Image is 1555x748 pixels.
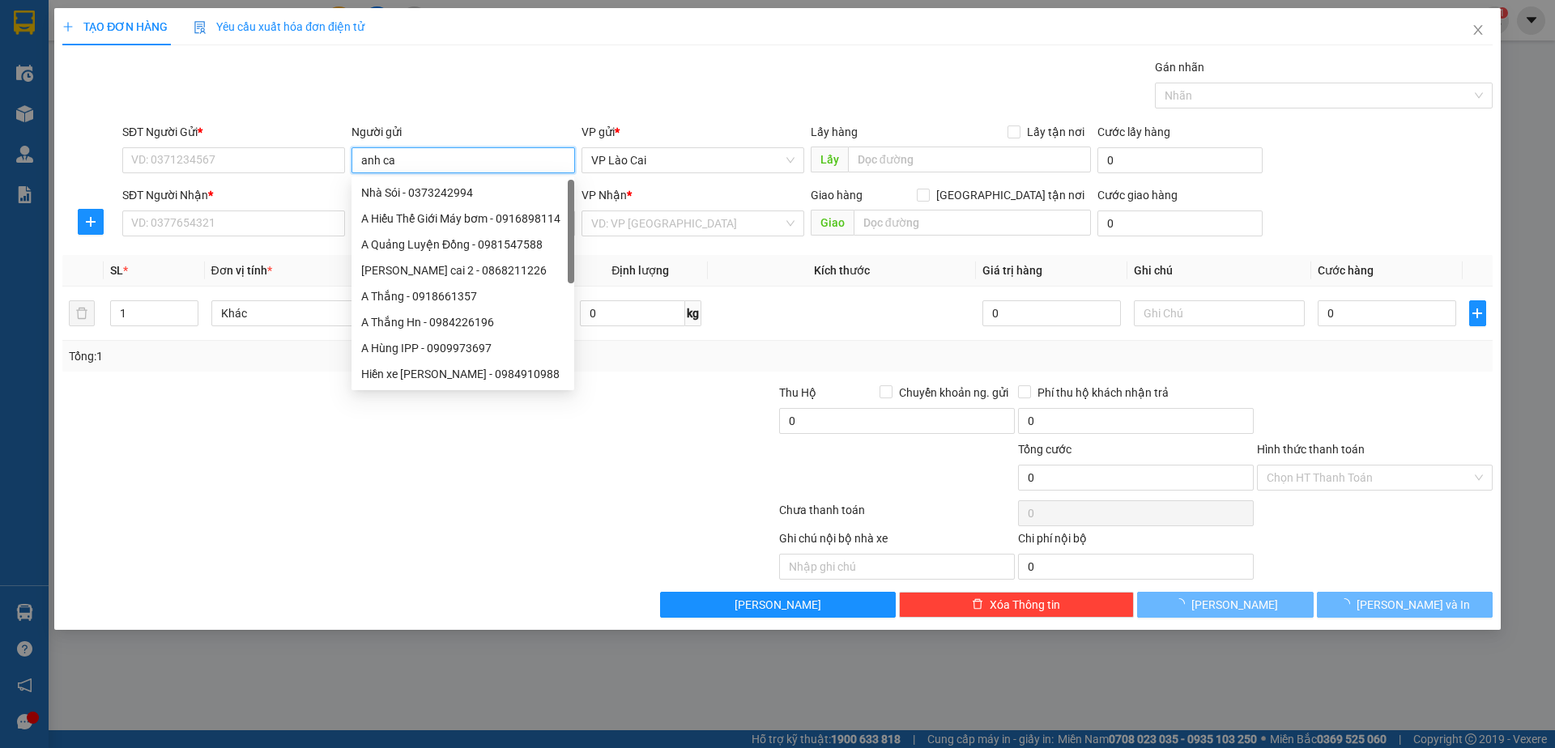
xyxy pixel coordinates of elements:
[582,123,804,141] div: VP gửi
[1097,210,1263,236] input: Cước giao hàng
[982,264,1042,277] span: Giá trị hàng
[899,592,1135,618] button: deleteXóa Thông tin
[1174,598,1191,610] span: loading
[62,21,74,32] span: plus
[1455,8,1501,53] button: Close
[361,261,564,279] div: [PERSON_NAME] cai 2 - 0868211226
[854,210,1091,236] input: Dọc đường
[1317,592,1493,618] button: [PERSON_NAME] và In
[62,20,168,33] span: TẠO ĐƠN HÀNG
[1470,307,1485,320] span: plus
[814,264,870,277] span: Kích thước
[194,21,207,34] img: icon
[351,335,574,361] div: A Hùng IPP - 0909973697
[351,232,574,257] div: A Quảng Luyện Đồng - 0981547588
[611,264,669,277] span: Định lượng
[1031,384,1175,402] span: Phí thu hộ khách nhận trả
[735,596,821,614] span: [PERSON_NAME]
[211,264,272,277] span: Đơn vị tính
[972,598,983,611] span: delete
[361,339,564,357] div: A Hùng IPP - 0909973697
[779,386,816,399] span: Thu Hộ
[1127,255,1312,287] th: Ghi chú
[351,309,574,335] div: A Thắng Hn - 0984226196
[361,184,564,202] div: Nhà Sói - 0373242994
[990,596,1060,614] span: Xóa Thông tin
[122,186,345,204] div: SĐT Người Nhận
[221,301,373,325] span: Khác
[1155,61,1204,74] label: Gán nhãn
[351,206,574,232] div: A Hiếu Thế Giới Máy bơm - 0916898114
[1339,598,1357,610] span: loading
[893,384,1015,402] span: Chuyển khoản ng. gửi
[351,361,574,387] div: Hiền xe Gia Lai - 0984910988
[69,347,600,365] div: Tổng: 1
[194,20,364,33] span: Yêu cầu xuất hóa đơn điện tử
[660,592,896,618] button: [PERSON_NAME]
[69,300,95,326] button: delete
[582,189,627,202] span: VP Nhận
[1020,123,1091,141] span: Lấy tận nơi
[78,209,104,235] button: plus
[848,147,1091,172] input: Dọc đường
[779,529,1015,554] div: Ghi chú nội bộ nhà xe
[361,365,564,383] div: Hiền xe [PERSON_NAME] - 0984910988
[361,287,564,305] div: A Thắng - 0918661357
[982,300,1120,326] input: 0
[1018,443,1071,456] span: Tổng cước
[811,125,858,138] span: Lấy hàng
[351,257,574,283] div: Chrisbella Lào cai 2 - 0868211226
[1357,596,1470,614] span: [PERSON_NAME] và In
[1257,443,1365,456] label: Hình thức thanh toán
[361,313,564,331] div: A Thắng Hn - 0984226196
[1018,529,1254,554] div: Chi phí nội bộ
[1191,596,1278,614] span: [PERSON_NAME]
[811,210,854,236] span: Giao
[122,123,345,141] div: SĐT Người Gửi
[1472,23,1485,36] span: close
[591,148,795,172] span: VP Lào Cai
[811,147,848,172] span: Lấy
[351,283,574,309] div: A Thắng - 0918661357
[930,186,1091,204] span: [GEOGRAPHIC_DATA] tận nơi
[79,215,103,228] span: plus
[777,501,1016,529] div: Chưa thanh toán
[1097,147,1263,173] input: Cước lấy hàng
[1318,264,1374,277] span: Cước hàng
[110,264,123,277] span: SL
[361,210,564,227] div: A Hiếu Thế Giới Máy bơm - 0916898114
[361,236,564,253] div: A Quảng Luyện Đồng - 0981547588
[351,180,574,206] div: Nhà Sói - 0373242994
[1097,125,1170,138] label: Cước lấy hàng
[811,189,863,202] span: Giao hàng
[685,300,701,326] span: kg
[1097,189,1178,202] label: Cước giao hàng
[1137,592,1313,618] button: [PERSON_NAME]
[1134,300,1306,326] input: Ghi Chú
[351,123,574,141] div: Người gửi
[1469,300,1486,326] button: plus
[779,554,1015,580] input: Nhập ghi chú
